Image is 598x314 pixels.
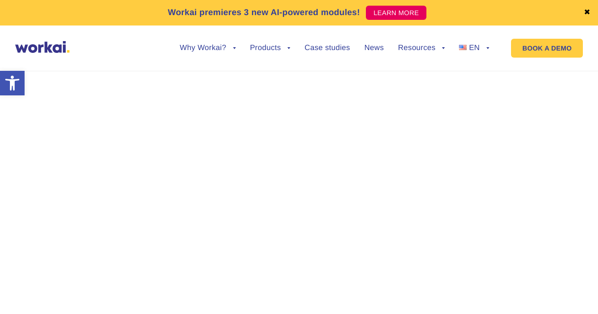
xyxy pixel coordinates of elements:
a: ✖ [584,9,590,17]
p: Workai premieres 3 new AI-powered modules! [168,6,360,19]
a: Case studies [304,44,350,52]
a: LEARN MORE [366,6,426,20]
a: Why Workai? [180,44,235,52]
a: News [364,44,384,52]
a: BOOK A DEMO [511,39,583,58]
a: Resources [398,44,445,52]
a: Products [250,44,291,52]
span: EN [469,44,480,52]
